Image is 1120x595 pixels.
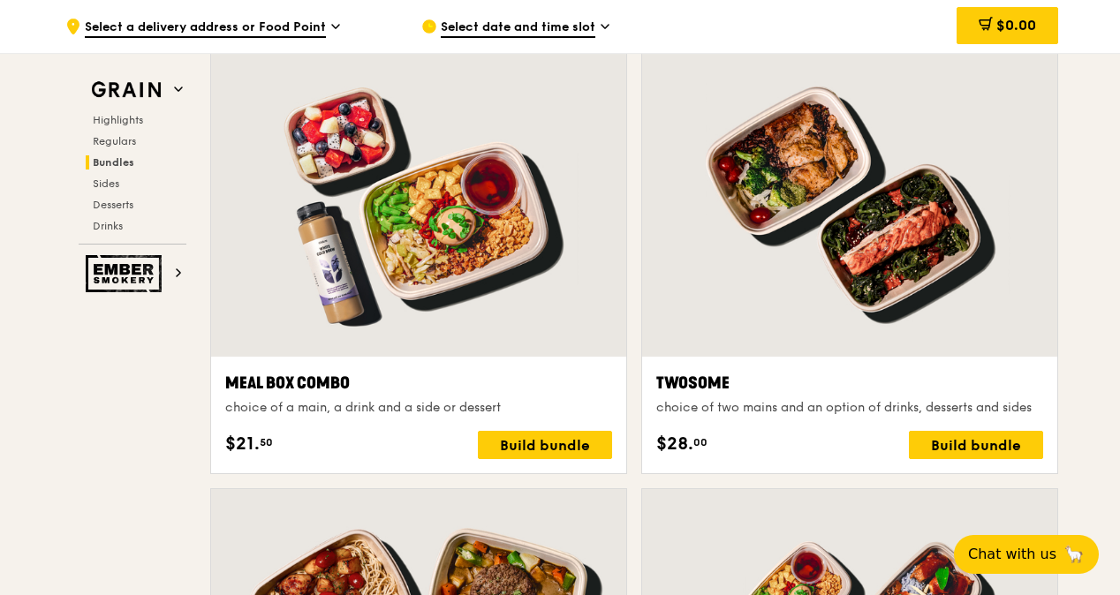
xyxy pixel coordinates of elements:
[996,17,1036,34] span: $0.00
[93,220,123,232] span: Drinks
[1063,544,1085,565] span: 🦙
[86,255,167,292] img: Ember Smokery web logo
[93,199,133,211] span: Desserts
[86,74,167,106] img: Grain web logo
[968,544,1056,565] span: Chat with us
[225,371,612,395] div: Meal Box Combo
[656,371,1043,395] div: Twosome
[909,431,1043,459] div: Build bundle
[85,19,326,38] span: Select a delivery address or Food Point
[93,114,143,126] span: Highlights
[478,431,612,459] div: Build bundle
[93,177,119,190] span: Sides
[954,535,1099,574] button: Chat with us🦙
[93,156,134,169] span: Bundles
[656,431,693,457] span: $28.
[656,399,1043,417] div: choice of two mains and an option of drinks, desserts and sides
[441,19,595,38] span: Select date and time slot
[93,135,136,147] span: Regulars
[225,431,260,457] span: $21.
[225,399,612,417] div: choice of a main, a drink and a side or dessert
[693,435,708,449] span: 00
[260,435,273,449] span: 50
